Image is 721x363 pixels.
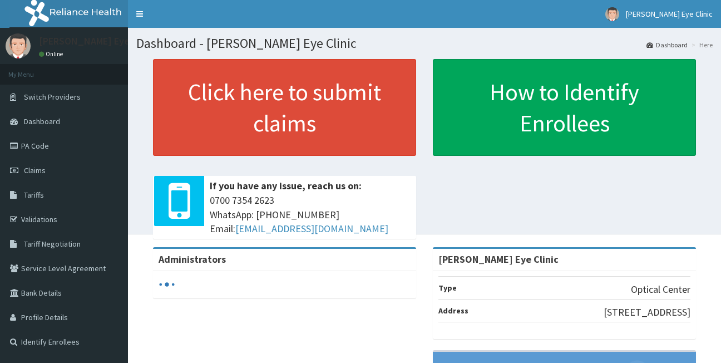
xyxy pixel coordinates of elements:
[210,193,411,236] span: 0700 7354 2623 WhatsApp: [PHONE_NUMBER] Email:
[631,282,690,297] p: Optical Center
[210,179,362,192] b: If you have any issue, reach us on:
[24,239,81,249] span: Tariff Negotiation
[39,36,155,46] p: [PERSON_NAME] Eye Clinic
[24,190,44,200] span: Tariffs
[235,222,388,235] a: [EMAIL_ADDRESS][DOMAIN_NAME]
[159,276,175,293] svg: audio-loading
[438,306,468,316] b: Address
[6,33,31,58] img: User Image
[24,92,81,102] span: Switch Providers
[153,59,416,156] a: Click here to submit claims
[39,50,66,58] a: Online
[605,7,619,21] img: User Image
[438,253,559,266] strong: [PERSON_NAME] Eye Clinic
[136,36,713,51] h1: Dashboard - [PERSON_NAME] Eye Clinic
[159,253,226,266] b: Administrators
[24,165,46,175] span: Claims
[433,59,696,156] a: How to Identify Enrollees
[689,40,713,50] li: Here
[438,283,457,293] b: Type
[24,116,60,126] span: Dashboard
[604,305,690,320] p: [STREET_ADDRESS]
[626,9,713,19] span: [PERSON_NAME] Eye Clinic
[646,40,688,50] a: Dashboard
